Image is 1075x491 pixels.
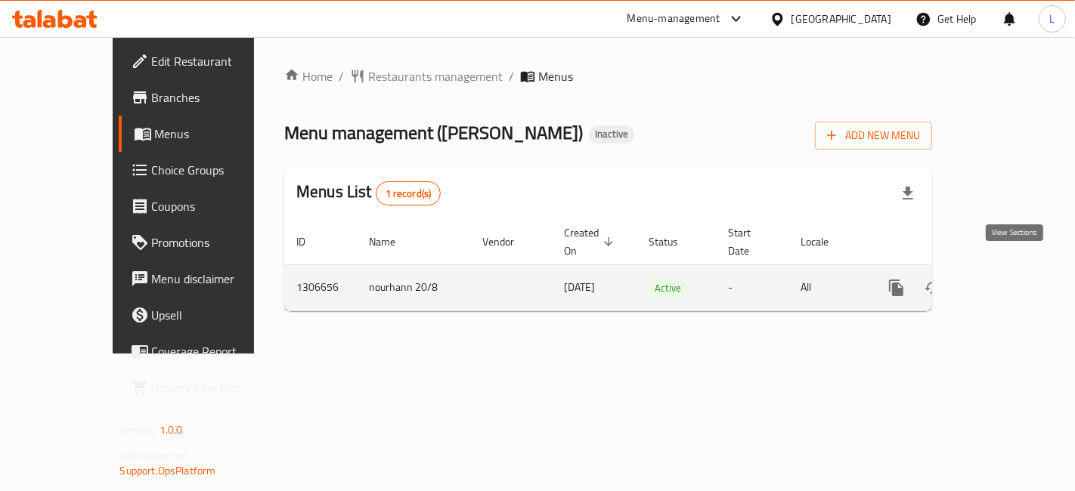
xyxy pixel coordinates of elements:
span: Menus [155,125,280,143]
div: Active [649,279,687,297]
span: ID [296,233,325,251]
li: / [339,67,344,85]
span: Start Date [728,224,770,260]
span: Name [369,233,415,251]
span: Created On [564,224,618,260]
span: Menu management ( [PERSON_NAME] ) [284,116,583,150]
h2: Menus List [296,181,441,205]
a: Choice Groups [119,152,292,188]
nav: breadcrumb [284,67,932,85]
a: Home [284,67,333,85]
span: [DATE] [564,277,595,297]
span: Restaurants management [368,67,503,85]
a: Grocery Checklist [119,369,292,406]
span: Choice Groups [152,161,280,179]
td: All [788,264,866,310]
span: Edit Restaurant [152,52,280,70]
span: Promotions [152,233,280,252]
span: 1 record(s) [376,187,441,201]
div: Total records count [376,181,441,205]
span: Coverage Report [152,342,280,360]
button: Add New Menu [815,122,932,150]
div: [GEOGRAPHIC_DATA] [792,11,891,27]
span: Active [649,279,687,297]
a: Branches [119,79,292,116]
span: Menu disclaimer [152,270,280,288]
a: Coverage Report [119,333,292,369]
a: Menus [119,116,292,152]
a: Restaurants management [350,67,503,85]
span: Locale [801,233,848,251]
a: Support.OpsPlatform [120,461,216,480]
span: Upsell [152,306,280,324]
span: Vendor [482,233,534,251]
a: Promotions [119,224,292,261]
span: L [1049,11,1055,27]
td: 1306656 [284,264,357,310]
button: more [878,270,915,306]
span: Status [649,233,698,251]
div: Menu-management [627,10,720,28]
span: Inactive [589,128,634,141]
div: Inactive [589,125,634,144]
a: Menu disclaimer [119,261,292,297]
li: / [509,67,514,85]
span: Branches [152,88,280,107]
span: Get support on: [120,446,190,465]
a: Edit Restaurant [119,43,292,79]
a: Upsell [119,297,292,333]
a: Coupons [119,188,292,224]
span: Menus [538,67,573,85]
th: Actions [866,219,1036,265]
span: Add New Menu [827,126,920,145]
td: - [716,264,788,310]
span: Coupons [152,197,280,215]
td: nourhann 20/8 [357,264,470,310]
table: enhanced table [284,219,1036,311]
div: Export file [890,175,926,212]
span: Version: [120,420,157,440]
span: 1.0.0 [160,420,183,440]
span: Grocery Checklist [152,378,280,397]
